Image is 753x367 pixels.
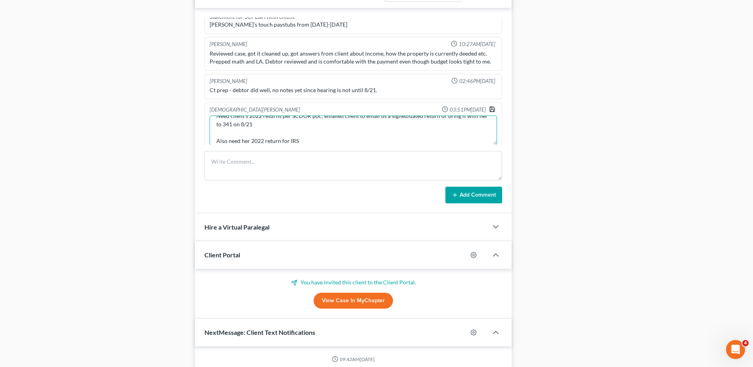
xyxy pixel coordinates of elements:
div: [PERSON_NAME] [210,77,247,85]
span: Client Portal [204,251,240,259]
div: [PERSON_NAME] [210,41,247,48]
div: [DEMOGRAPHIC_DATA][PERSON_NAME] [210,106,300,114]
p: You have invited this client to the Client Portal. [204,278,502,286]
div: Reviewed case, got it cleaned up, got answers from client about income, how the property is curre... [210,50,497,66]
span: 10:27AM[DATE] [459,41,495,48]
div: Ct prep - debtor did well, no notes yet since hearing is not until 8/21. [210,86,497,94]
button: Add Comment [445,187,502,203]
a: View Case in MyChapter [314,293,393,309]
span: NextMessage: Client Text Notifications [204,328,315,336]
iframe: Intercom live chat [726,340,745,359]
span: 02:46PM[DATE] [459,77,495,85]
span: 03:51PM[DATE] [450,106,486,114]
span: 4 [742,340,749,346]
div: 09:42AM[DATE] [204,356,502,363]
span: Hire a Virtual Paralegal [204,223,270,231]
